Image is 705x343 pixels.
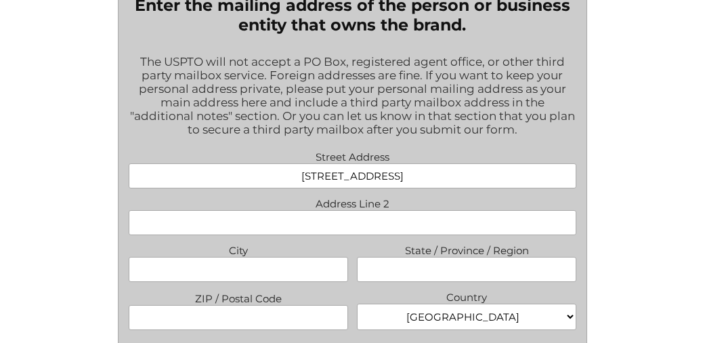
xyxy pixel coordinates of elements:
label: Address Line 2 [129,194,576,210]
label: Country [357,287,576,304]
div: The USPTO will not accept a PO Box, registered agent office, or other third party mailbox service... [129,46,576,147]
label: State / Province / Region [357,241,576,257]
label: City [129,241,348,257]
label: ZIP / Postal Code [129,289,348,305]
label: Street Address [129,147,576,163]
